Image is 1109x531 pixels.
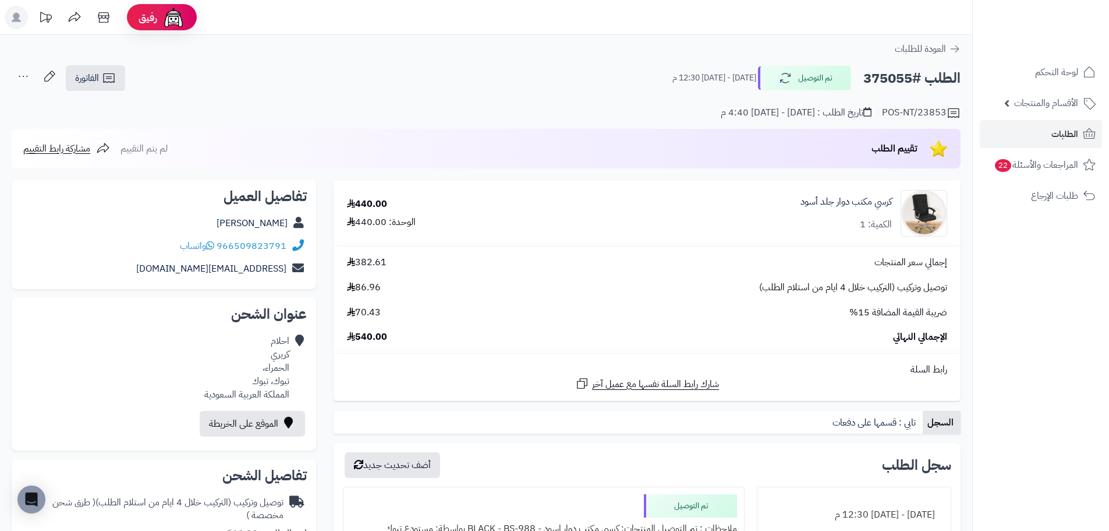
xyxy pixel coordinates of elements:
[136,262,286,276] a: [EMAIL_ADDRESS][DOMAIN_NAME]
[1031,188,1078,204] span: طلبات الإرجاع
[592,378,719,391] span: شارك رابط السلة نفسها مع عميل آخر
[980,151,1102,179] a: المراجعات والأسئلة22
[121,142,168,156] span: لم يتم التقييم
[874,256,947,269] span: إجمالي سعر المنتجات
[923,411,961,434] a: السجل
[644,494,737,518] div: تم التوصيل
[23,142,110,156] a: مشاركة رابط التقييم
[901,190,947,237] img: 1744892112-1-90x90.jpg
[347,281,381,294] span: 86.96
[860,218,892,231] div: الكمية: 1
[21,469,307,483] h2: تفاصيل الشحن
[204,335,289,401] div: احلام كريري الحمراء، تبوك، تبوك المملكة العربية السعودية
[995,159,1012,173] span: 22
[882,106,961,120] div: POS-NT/23853
[758,66,851,90] button: تم التوصيل
[1030,27,1098,51] img: logo-2.png
[345,452,440,478] button: أضف تحديث جديد
[180,239,214,253] a: واتساب
[21,496,284,523] div: توصيل وتركيب (التركيب خلال 4 ايام من استلام الطلب)
[828,411,923,434] a: تابي : قسمها على دفعات
[200,411,305,437] a: الموقع على الخريطة
[721,106,871,119] div: تاريخ الطلب : [DATE] - [DATE] 4:40 م
[217,239,286,253] a: 966509823791
[139,10,157,24] span: رفيق
[17,486,45,514] div: Open Intercom Messenger
[994,157,1078,173] span: المراجعات والأسئلة
[162,6,185,29] img: ai-face.png
[980,58,1102,86] a: لوحة التحكم
[21,189,307,203] h2: تفاصيل العميل
[21,307,307,321] h2: عنوان الشحن
[347,330,387,344] span: 540.00
[75,71,99,85] span: الفاتورة
[31,6,60,32] a: تحديثات المنصة
[52,495,284,523] span: ( طرق شحن مخصصة )
[338,363,956,377] div: رابط السلة
[347,216,416,229] div: الوحدة: 440.00
[980,182,1102,210] a: طلبات الإرجاع
[759,281,947,294] span: توصيل وتركيب (التركيب خلال 4 ايام من استلام الطلب)
[575,377,719,391] a: شارك رابط السلة نفسها مع عميل آخر
[863,66,961,90] h2: الطلب #375055
[347,198,387,211] div: 440.00
[347,256,387,269] span: 382.61
[800,195,892,209] a: كرسي مكتب دوار جلد أسود
[895,42,946,56] span: العودة للطلبات
[1014,95,1078,111] span: الأقسام والمنتجات
[980,120,1102,148] a: الطلبات
[217,216,288,230] a: [PERSON_NAME]
[849,306,947,319] span: ضريبة القيمة المضافة 15%
[893,330,947,344] span: الإجمالي النهائي
[347,306,381,319] span: 70.43
[1051,126,1078,142] span: الطلبات
[672,72,756,84] small: [DATE] - [DATE] 12:30 م
[882,458,951,472] h3: سجل الطلب
[895,42,961,56] a: العودة للطلبات
[764,504,944,526] div: [DATE] - [DATE] 12:30 م
[1035,64,1078,80] span: لوحة التحكم
[871,142,917,156] span: تقييم الطلب
[66,65,125,91] a: الفاتورة
[23,142,90,156] span: مشاركة رابط التقييم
